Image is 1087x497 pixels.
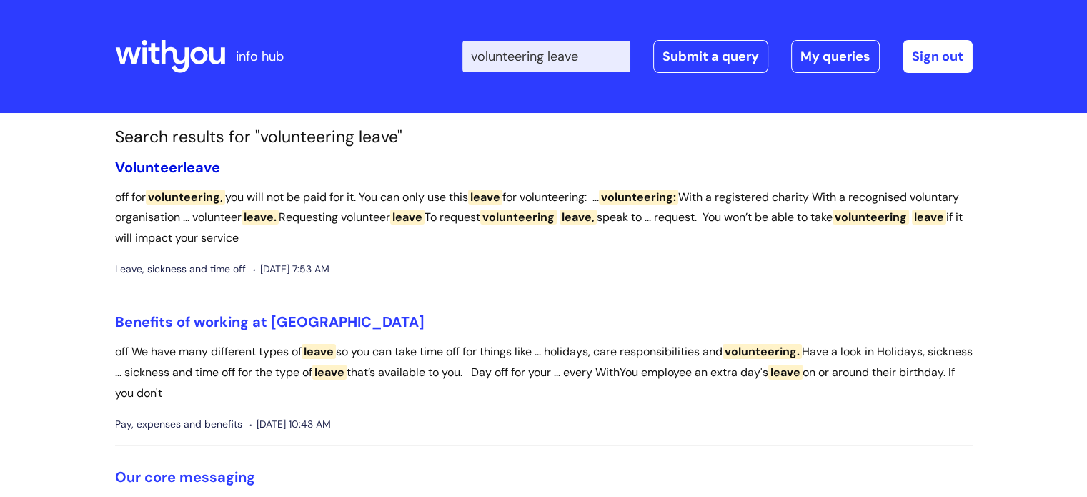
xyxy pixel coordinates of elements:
span: leave. [242,210,279,225]
span: volunteering. [723,344,802,359]
span: leave, [560,210,597,225]
span: volunteering [833,210,909,225]
a: Sign out [903,40,973,73]
span: [DATE] 10:43 AM [249,415,331,433]
span: volunteering [480,210,557,225]
span: leave [468,190,502,205]
a: Our core messaging [115,468,255,486]
span: [DATE] 7:53 AM [253,260,329,278]
span: leave [302,344,336,359]
span: leave [390,210,425,225]
span: volunteering: [599,190,678,205]
p: off for you will not be paid for it. You can only use this for volunteering: ... With a registere... [115,187,973,249]
div: | - [462,40,973,73]
span: leave [768,365,803,380]
h1: Search results for "volunteering leave" [115,127,973,147]
input: Search [462,41,630,72]
span: leave [912,210,946,225]
a: Volunteerleave [115,158,220,177]
span: Leave, sickness and time off [115,260,246,278]
p: off We have many different types of so you can take time off for things like ... holidays, care r... [115,342,973,403]
p: info hub [236,45,284,68]
span: leave [183,158,220,177]
span: volunteering, [146,190,225,205]
a: Benefits of working at [GEOGRAPHIC_DATA] [115,313,425,331]
span: Pay, expenses and benefits [115,415,242,433]
span: leave [312,365,347,380]
a: My queries [791,40,880,73]
a: Submit a query [653,40,768,73]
